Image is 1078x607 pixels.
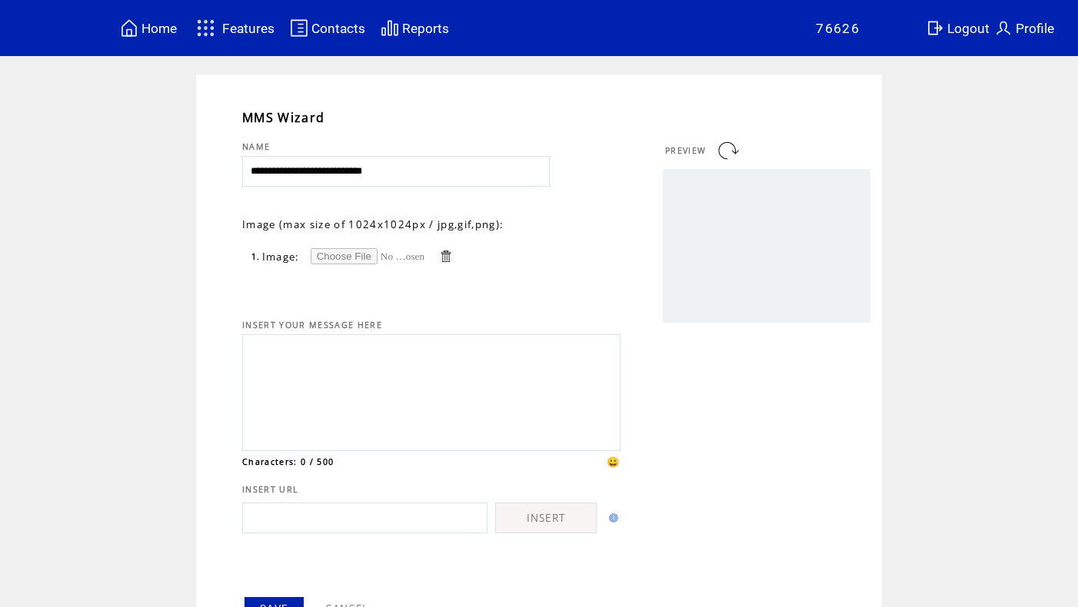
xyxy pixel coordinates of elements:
img: chart.svg [381,18,399,38]
a: Reports [378,16,451,40]
a: Profile [992,16,1056,40]
img: contacts.svg [290,18,308,38]
span: Features [222,21,274,36]
span: Characters: 0 / 500 [242,456,334,467]
span: Profile [1016,21,1054,36]
a: Delete this item [438,249,453,264]
span: Contacts [311,21,365,36]
span: 76626 [816,21,860,36]
span: Reports [402,21,449,36]
span: PREVIEW [665,145,706,156]
span: 1. [251,251,261,262]
img: help.gif [604,513,618,522]
img: home.svg [120,18,138,38]
img: profile.svg [994,18,1013,38]
a: Home [118,16,179,40]
span: NAME [242,141,270,152]
span: INSERT URL [242,484,298,495]
span: Home [141,21,177,36]
span: INSERT YOUR MESSAGE HERE [242,320,382,330]
img: features.svg [192,15,219,41]
span: Image: [262,250,300,264]
img: exit.svg [926,18,944,38]
a: Contacts [288,16,368,40]
a: Logout [923,16,992,40]
a: Features [190,13,277,43]
span: Logout [947,21,990,36]
span: MMS Wizard [242,109,324,126]
a: INSERT [495,503,597,533]
span: Image (max size of 1024x1024px / jpg,gif,png): [242,217,504,231]
span: 😀 [607,455,621,469]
